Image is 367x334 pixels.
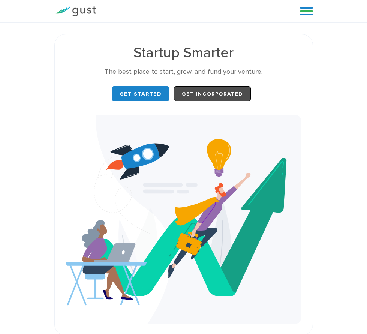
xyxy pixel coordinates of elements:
span: Startup Smarter [133,44,234,61]
a: Get Incorporated [174,86,251,101]
img: Gust Logo [54,6,96,16]
span: Get Started [120,91,162,97]
a: Get Started [112,86,169,101]
img: Startup Smarter Hero [66,115,301,324]
span: Get Incorporated [182,91,243,97]
span: The best place to start, grow, and fund your venture. [105,68,262,76]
